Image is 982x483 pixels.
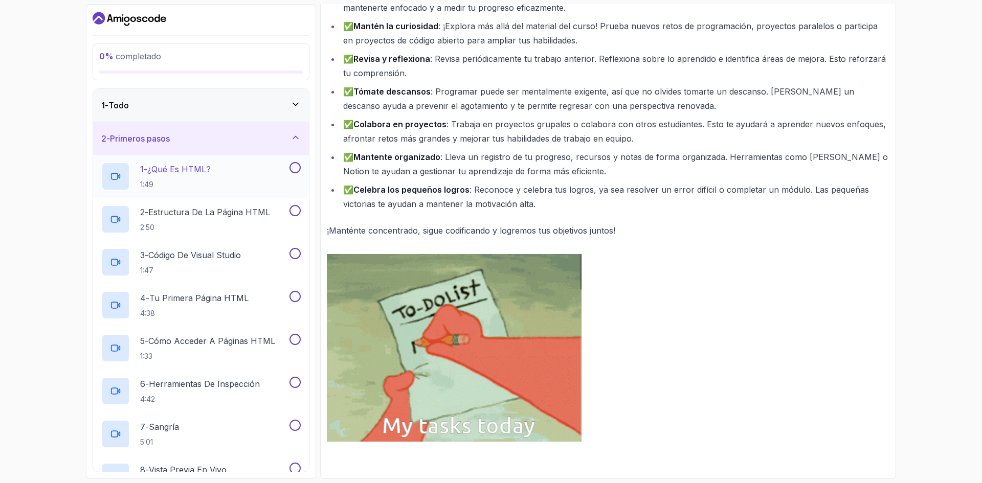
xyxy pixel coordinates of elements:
font: ¿Qué es HTML? [147,164,211,174]
font: ✅ [343,54,353,64]
font: Colabora en proyectos [353,119,447,129]
font: Herramientas de inspección [149,379,260,389]
font: 3 [140,250,145,260]
font: 5:01 [140,438,153,446]
font: Primeros pasos [110,133,170,144]
font: 0 [99,51,105,61]
font: ✅ [343,21,353,31]
font: Tu primera página HTML [149,293,249,303]
font: - [145,422,149,432]
font: : ¡Explora más allá del material del curso! Prueba nuevos retos de programación, proyectos parale... [343,21,878,45]
font: : Programar puede ser mentalmente exigente, así que no olvides tomarte un descanso. [PERSON_NAME]... [343,86,854,111]
font: Cómo acceder a páginas HTML [148,336,275,346]
font: 4:38 [140,309,155,317]
button: 2-Primeros pasos [93,122,309,155]
img: tareas [327,254,582,442]
font: Todo [108,100,129,110]
font: % [105,51,114,61]
font: 1:49 [140,180,153,189]
button: 1-Todo [93,89,309,122]
font: ✅ [343,185,353,195]
font: : Revisa periódicamente tu trabajo anterior. Reflexiona sobre lo aprendido e identifica áreas de ... [343,54,886,78]
font: Tómate descansos [353,86,431,97]
font: Estructura de la página HTML [148,207,270,217]
font: 2 [140,207,145,217]
font: - [145,336,148,346]
font: ✅ [343,119,353,129]
a: Panel [93,11,166,27]
font: - [144,164,147,174]
font: 4 [140,293,146,303]
font: 1:33 [140,352,152,360]
font: - [145,250,148,260]
font: completado [116,51,161,61]
button: 2-Estructura de la página HTML2:50 [101,205,301,234]
font: : Lleva un registro de tu progreso, recursos y notas de forma organizada. Herramientas como [PERS... [343,152,888,176]
font: 1:47 [140,266,153,274]
font: - [105,100,108,110]
font: 2 [101,133,106,144]
font: Celebra los pequeños logros [353,185,470,195]
font: 2:50 [140,223,154,232]
font: Mantente organizado [353,152,440,162]
button: 7-Sangría5:01 [101,420,301,448]
button: 1-¿Qué es HTML?1:49 [101,162,301,191]
font: 8 [140,465,145,475]
font: - [145,379,149,389]
font: : Reconoce y celebra tus logros, ya sea resolver un error difícil o completar un módulo. Las pequ... [343,185,869,209]
font: ✅ [343,86,353,97]
button: 4-Tu primera página HTML4:38 [101,291,301,319]
font: - [145,465,149,475]
font: Revisa y reflexiona [353,54,430,64]
button: 6-Herramientas de inspección4:42 [101,377,301,405]
font: Código de Visual Studio [148,250,241,260]
button: 5-Cómo acceder a páginas HTML1:33 [101,334,301,362]
font: Vista previa en vivo [149,465,227,475]
font: 1 [101,100,105,110]
font: - [106,133,110,144]
font: - [146,293,149,303]
font: ¡Manténte concentrado, sigue codificando y logremos tus objetivos juntos! [327,225,615,236]
font: 4:42 [140,395,155,403]
font: ✅ [343,152,353,162]
font: 1 [140,164,144,174]
font: 6 [140,379,145,389]
font: Mantén la curiosidad [353,21,438,31]
font: 5 [140,336,145,346]
font: Sangría [149,422,179,432]
font: : Trabaja en proyectos grupales o colabora con otros estudiantes. Esto te ayudará a aprender nuev... [343,119,886,144]
font: - [145,207,148,217]
button: 3-Código de Visual Studio1:47 [101,248,301,277]
font: 7 [140,422,145,432]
